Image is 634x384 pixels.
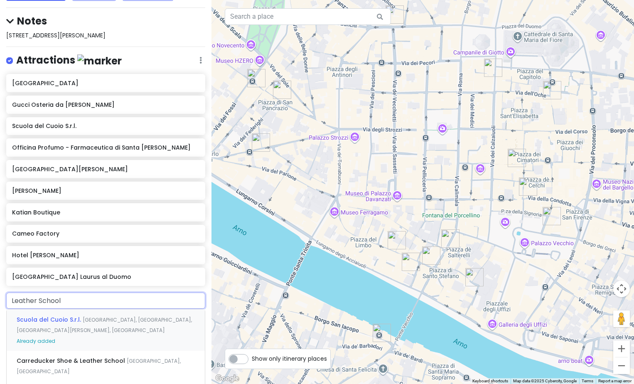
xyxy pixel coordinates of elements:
h6: [GEOGRAPHIC_DATA] [12,79,199,87]
h6: Cameo Factory [12,230,199,237]
h4: Attractions [16,54,122,67]
span: Show only itinerary places [252,354,327,363]
div: Mangiafoco Osteria Tartuferia [388,231,406,249]
a: Open this area in Google Maps (opens a new window) [214,373,241,384]
h6: [PERSON_NAME] [12,187,199,194]
h6: Gucci Osteria da [PERSON_NAME] [12,101,199,108]
div: Il Cernacchio [519,177,537,196]
a: Terms (opens in new tab) [582,379,593,383]
div: Via Por Santa Maria, 6 [441,229,460,248]
img: Google [214,373,241,384]
div: B&B Hotel Firenze Laurus al Duomo [386,5,404,24]
h6: Officina Profumo - Farmaceutica di Santa [PERSON_NAME] [12,144,199,151]
h6: Katian Boutique [12,209,199,216]
a: Report a map error [598,379,632,383]
button: Zoom out [613,357,630,374]
span: [STREET_ADDRESS][PERSON_NAME] [6,31,106,39]
img: marker [77,54,122,67]
div: Hotel Costantini [484,59,502,77]
h6: [GEOGRAPHIC_DATA][PERSON_NAME] [12,165,199,173]
div: Osteria La Dolce Vita Firenze [508,149,526,167]
span: Scuola del Cuoio S.r.l. [17,315,83,324]
button: Zoom in [613,340,630,357]
div: Katian Boutique [252,133,270,152]
h6: Scuola del Cuoio S.r.l. [12,122,199,130]
h6: [GEOGRAPHIC_DATA] Laurus al Duomo [12,273,199,281]
div: Cameo Factory [422,246,440,265]
div: Borgo San Iacopo, 7 [373,324,391,342]
div: Francesco Lionetti Srl [273,81,291,99]
span: [GEOGRAPHIC_DATA], [GEOGRAPHIC_DATA], [GEOGRAPHIC_DATA][PERSON_NAME], [GEOGRAPHIC_DATA] [17,316,192,334]
div: Pegna dal 1860 [543,81,561,99]
h6: Hotel [PERSON_NAME] [12,251,199,259]
span: Map data ©2025 Cybercity, Google [513,379,577,383]
input: + Add place or address [6,293,205,309]
h4: Notes [6,15,205,27]
div: Trattoria Antico Fattore [465,268,484,286]
button: Drag Pegman onto the map to open Street View [613,310,630,327]
div: Gucci Osteria da Massimo Bottura [543,207,561,225]
button: Keyboard shortcuts [472,378,508,384]
button: Map camera controls [613,281,630,297]
span: Carreducker Shoe & Leather School [17,357,127,365]
span: Already added [17,337,55,345]
div: The Fusion Bar & Restaurant [402,253,420,271]
div: Ristorante Buca Mario [247,69,265,87]
input: Search a place [225,8,391,25]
